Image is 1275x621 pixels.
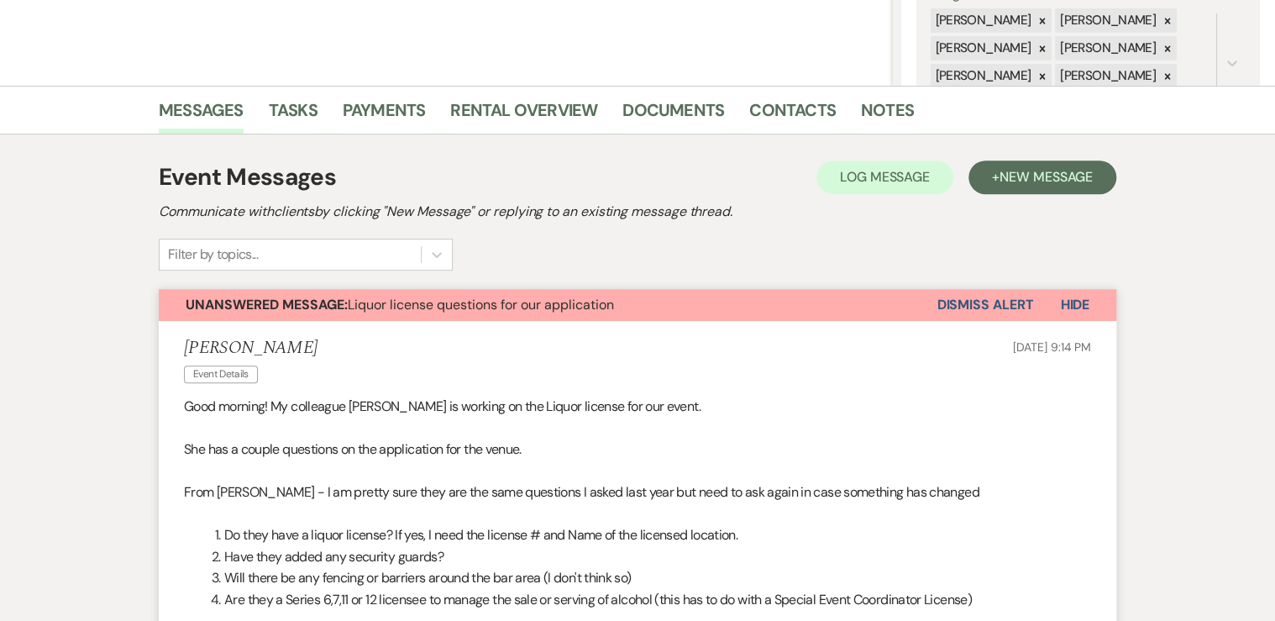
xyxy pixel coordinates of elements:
strong: Unanswered Message: [186,296,348,313]
div: Filter by topics... [168,245,258,265]
button: +New Message [968,161,1116,194]
span: Log Message [840,168,930,186]
div: [PERSON_NAME] [931,36,1034,61]
span: Hide [1060,296,1089,313]
h2: Communicate with clients by clicking "New Message" or replying to an existing message thread. [159,202,1116,222]
div: [PERSON_NAME] [1055,64,1158,88]
button: Unanswered Message:Liquor license questions for our application [159,289,937,321]
button: Hide [1033,289,1116,321]
span: Are they a Series 6,7,11 or 12 licensee to manage the sale or serving of alcohol (this has to do ... [224,591,972,608]
div: [PERSON_NAME] [931,8,1034,33]
div: [PERSON_NAME] [1055,8,1158,33]
a: Payments [343,97,426,134]
span: [DATE] 9:14 PM [1013,339,1091,355]
a: Tasks [269,97,317,134]
span: From [PERSON_NAME] - I am pretty sure they are the same questions I asked last year but need to a... [184,483,979,501]
div: [PERSON_NAME] [1055,36,1158,61]
button: Log Message [816,161,953,194]
h1: Event Messages [159,160,336,195]
span: Good morning! My colleague [PERSON_NAME] is working on the Liquor license for our event. [184,397,700,415]
span: Event Details [184,366,258,383]
span: She has a couple questions on the application for the venue. [184,440,522,458]
a: Contacts [749,97,836,134]
div: [PERSON_NAME] [931,64,1034,88]
a: Documents [622,97,724,134]
span: Do they have a liquor license? If yes, I need the license # and Name of the licensed location. [224,526,737,544]
span: Will there be any fencing or barriers around the bar area (I don't think so) [224,569,631,587]
button: Dismiss Alert [937,289,1033,321]
a: Notes [861,97,914,134]
span: New Message [1000,168,1093,186]
span: Have they added any security guards? [224,548,443,566]
a: Rental Overview [450,97,597,134]
h5: [PERSON_NAME] [184,338,317,359]
a: Messages [159,97,244,134]
span: Liquor license questions for our application [186,296,614,313]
